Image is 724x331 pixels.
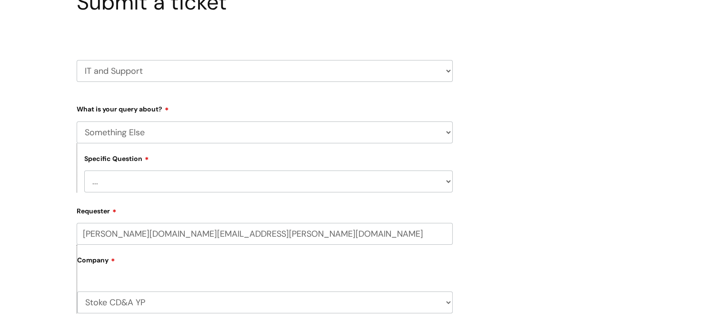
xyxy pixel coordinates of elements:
label: Requester [77,204,453,215]
label: Company [77,253,453,274]
label: What is your query about? [77,102,453,113]
label: Specific Question [84,153,149,163]
input: Email [77,223,453,245]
